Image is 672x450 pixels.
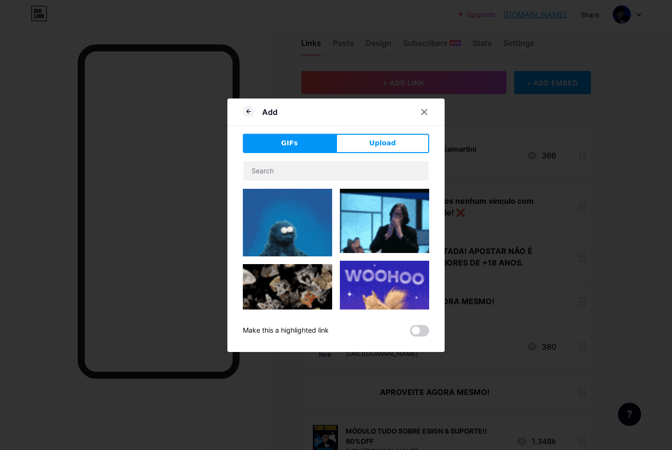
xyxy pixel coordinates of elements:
[243,161,429,181] input: Search
[336,134,429,153] button: Upload
[243,134,336,153] button: GIFs
[340,189,429,253] img: Gihpy
[243,264,332,353] img: Gihpy
[340,261,429,350] img: Gihpy
[262,106,278,118] div: Add
[243,325,329,337] div: Make this a highlighted link
[243,189,332,257] img: Gihpy
[281,138,298,148] span: GIFs
[369,138,396,148] span: Upload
